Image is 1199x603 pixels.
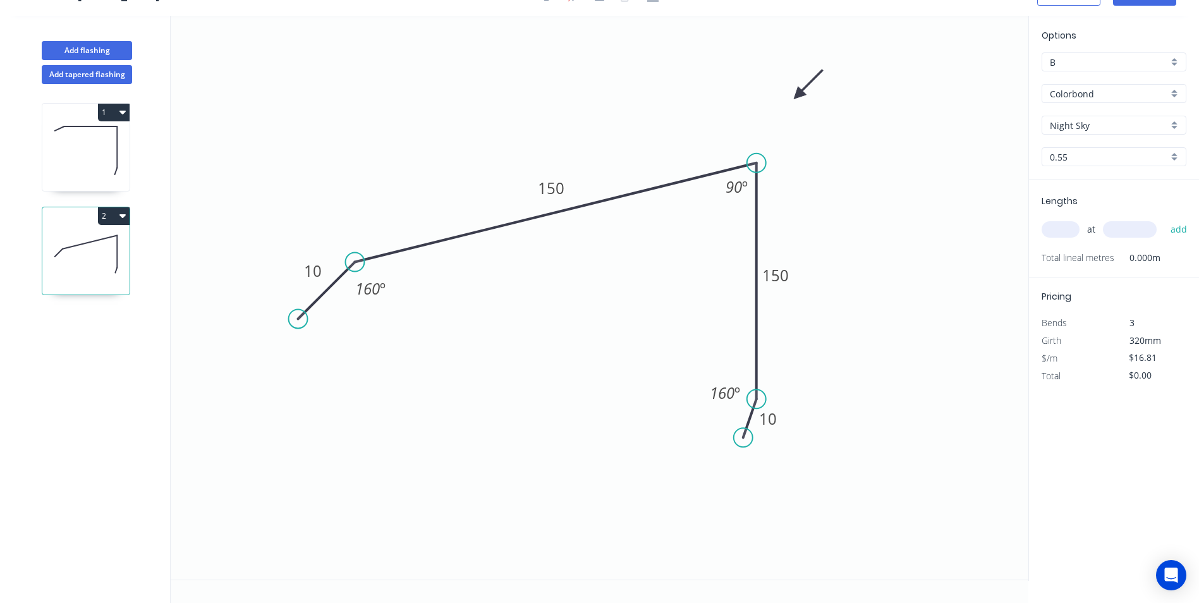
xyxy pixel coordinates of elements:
span: Total lineal metres [1042,249,1114,267]
span: Total [1042,370,1061,382]
button: Add flashing [42,41,132,60]
span: Girth [1042,334,1061,346]
span: $/m [1042,352,1057,364]
tspan: 10 [759,408,777,429]
span: 3 [1129,317,1135,329]
tspan: 160 [710,382,734,403]
input: Colour [1050,119,1168,132]
tspan: 150 [762,265,789,286]
span: 320mm [1129,334,1161,346]
button: Add tapered flashing [42,65,132,84]
span: Options [1042,29,1076,42]
svg: 0 [171,16,1028,580]
span: Pricing [1042,290,1071,303]
input: Thickness [1050,150,1168,164]
button: add [1164,219,1194,240]
span: Lengths [1042,195,1078,207]
span: at [1087,221,1095,238]
button: 2 [98,207,130,225]
tspan: º [380,278,386,299]
span: 0.000m [1114,249,1160,267]
input: Material [1050,87,1168,100]
input: Price level [1050,56,1168,69]
tspan: 90 [726,176,742,197]
tspan: º [734,382,740,403]
span: Bends [1042,317,1067,329]
tspan: 150 [538,178,564,198]
div: Open Intercom Messenger [1156,560,1186,590]
tspan: 160 [355,278,380,299]
tspan: 10 [304,260,322,281]
button: 1 [98,104,130,121]
tspan: º [742,176,748,197]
